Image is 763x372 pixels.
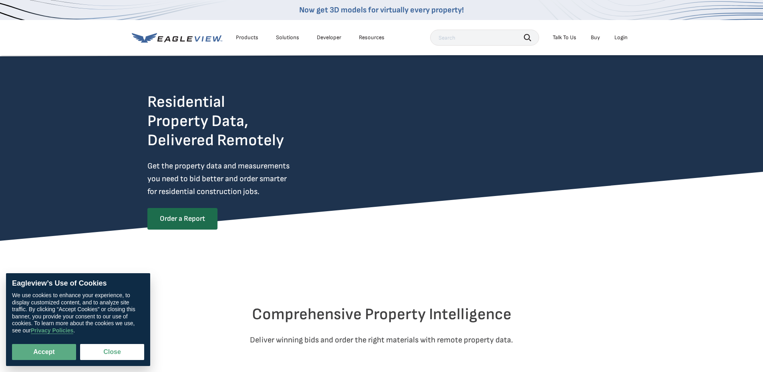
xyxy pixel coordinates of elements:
[12,279,144,288] div: Eagleview’s Use of Cookies
[317,34,341,41] a: Developer
[147,334,616,346] p: Deliver winning bids and order the right materials with remote property data.
[553,34,576,41] div: Talk To Us
[147,160,323,198] p: Get the property data and measurements you need to bid better and order smarter for residential c...
[31,327,74,334] a: Privacy Policies
[12,344,76,360] button: Accept
[430,30,539,46] input: Search
[299,5,464,15] a: Now get 3D models for virtually every property!
[80,344,144,360] button: Close
[147,208,217,230] a: Order a Report
[147,92,284,150] h2: Residential Property Data, Delivered Remotely
[359,34,385,41] div: Resources
[12,292,144,334] div: We use cookies to enhance your experience, to display customized content, and to analyze site tra...
[276,34,299,41] div: Solutions
[614,34,628,41] div: Login
[236,34,258,41] div: Products
[591,34,600,41] a: Buy
[147,305,616,324] h2: Comprehensive Property Intelligence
